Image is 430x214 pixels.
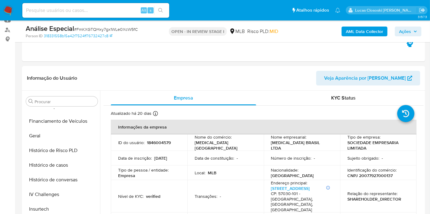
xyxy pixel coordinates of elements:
[28,99,33,104] button: Procurar
[347,134,380,140] p: Tipo de empresa :
[26,24,74,33] b: Análise Especial
[271,180,308,186] p: Endereço principal :
[44,33,112,39] a: 318331558b15a42f7524ff76732427c8
[195,140,254,151] p: [MEDICAL_DATA] [GEOGRAPHIC_DATA]
[26,33,43,39] b: Person ID
[150,7,151,13] span: s
[118,167,169,173] p: Tipo de pessoa / entidade :
[382,155,383,161] p: -
[24,143,100,158] button: Histórico de Risco PLD
[195,170,205,176] p: Local :
[118,173,135,178] p: Empresa
[118,140,144,145] p: ID do usuário :
[195,155,234,161] p: Data de constituição :
[418,14,427,19] span: 3.157.3
[208,170,216,176] p: MLB
[174,94,193,101] span: Empresa
[24,172,100,187] button: Histórico de conversas
[347,155,379,161] p: Sujeito obrigado :
[111,120,417,134] th: Informações da empresa
[22,6,169,14] input: Pesquise usuários ou casos...
[147,140,171,145] p: 1846004579
[154,6,167,15] button: search-icon
[399,27,411,36] span: Ações
[271,140,331,151] p: [MEDICAL_DATA] BRASIL LTDA
[118,194,144,199] p: Nível de KYC :
[347,196,401,202] p: SHAREHOLDER_DIRECTOR
[347,140,407,151] p: SOCIEDADE EMPRESARIA LIMITADA
[271,167,299,173] p: Nacionalidade :
[347,191,398,196] p: Relação do representante :
[342,27,387,36] button: AML Data Collector
[271,185,310,191] a: [STREET_ADDRESS]
[169,27,227,36] p: OPEN - IN REVIEW STAGE I
[24,187,100,202] button: IV Challenges
[24,129,100,143] button: Geral
[271,134,307,140] p: Nome empresarial :
[118,155,152,161] p: Data de inscrição :
[271,173,314,178] p: [GEOGRAPHIC_DATA]
[111,111,151,116] p: Atualizado há 20 dias
[346,27,383,36] b: AML Data Collector
[395,27,421,36] button: Ações
[24,114,100,129] button: Financiamento de Veículos
[335,8,340,13] a: Notificações
[324,71,406,85] span: Veja Aparência por [PERSON_NAME]
[74,26,138,32] span: # FmKXGTQHxy7gx1WLe0XcW5fC
[24,158,100,172] button: Histórico de casos
[146,194,160,199] p: verified
[347,167,397,173] p: Identificação do comércio :
[271,191,331,212] h4: CP: 57030-101 - [GEOGRAPHIC_DATA], [GEOGRAPHIC_DATA], [GEOGRAPHIC_DATA]
[271,155,312,161] p: Número de inscrição :
[314,155,315,161] p: -
[195,194,217,199] p: Transações :
[270,28,278,35] span: MID
[296,7,329,13] span: Atalhos rápidos
[347,173,393,178] p: CNPJ 20077927000137
[247,28,278,35] span: Risco PLD:
[27,75,77,81] h1: Informação do Usuário
[419,7,425,13] a: Sair
[195,134,232,140] p: Nome do comércio :
[355,7,417,13] p: lucas.clososki@mercadolivre.com
[141,7,146,13] span: Alt
[154,155,167,161] p: [DATE]
[331,94,356,101] span: KYC Status
[35,99,95,104] input: Procurar
[316,71,420,85] button: Veja Aparência por [PERSON_NAME]
[229,28,245,35] div: MLB
[220,194,221,199] p: -
[237,155,238,161] p: -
